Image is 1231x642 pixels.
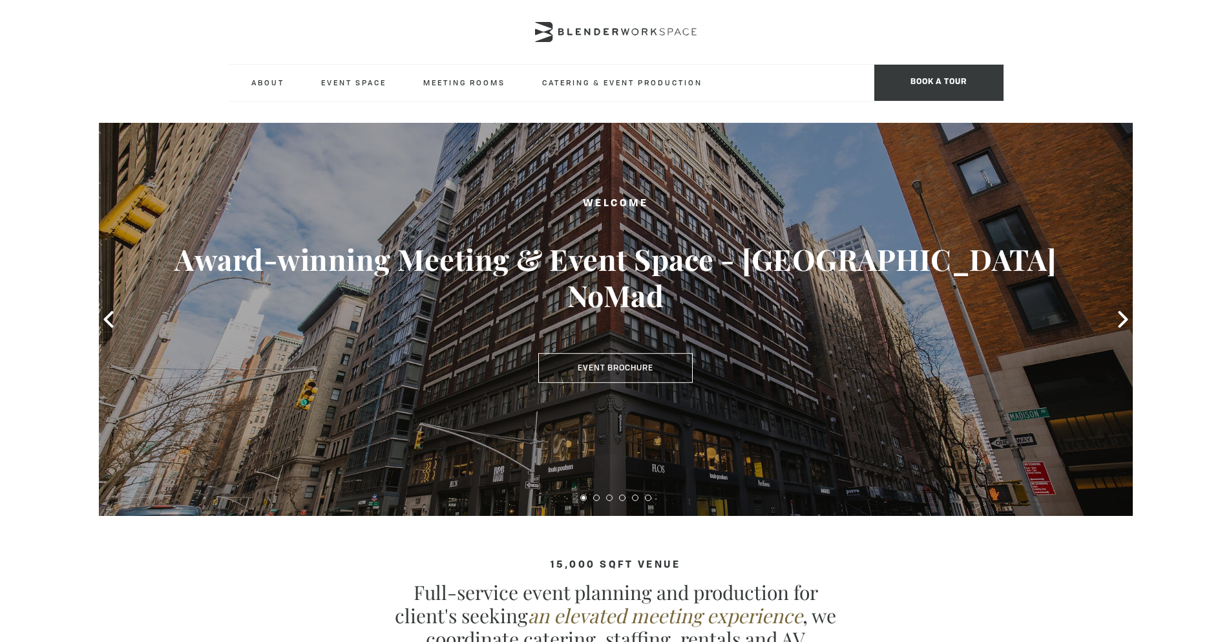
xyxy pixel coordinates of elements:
a: Event Space [311,65,397,100]
a: Meeting Rooms [413,65,516,100]
h4: 15,000 sqft venue [228,560,1004,571]
a: About [241,65,295,100]
a: Event Brochure [538,353,693,383]
h3: Award-winning Meeting & Event Space - [GEOGRAPHIC_DATA] NoMad [151,241,1081,314]
h2: Welcome [151,196,1081,212]
span: Book a tour [874,65,1004,101]
a: Catering & Event Production [532,65,713,100]
em: an elevated meeting experience [528,603,803,628]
